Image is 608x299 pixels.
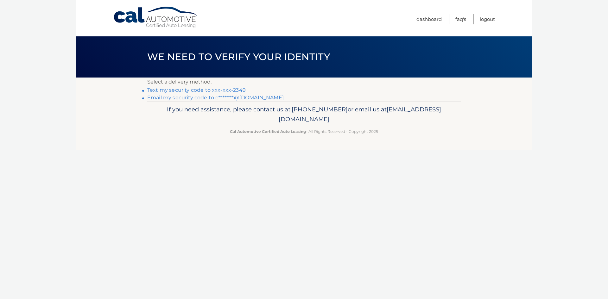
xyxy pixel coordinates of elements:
[147,87,246,93] a: Text my security code to xxx-xxx-2349
[151,104,457,125] p: If you need assistance, please contact us at: or email us at
[292,106,348,113] span: [PHONE_NUMBER]
[147,51,330,63] span: We need to verify your identity
[416,14,442,24] a: Dashboard
[230,129,306,134] strong: Cal Automotive Certified Auto Leasing
[480,14,495,24] a: Logout
[113,6,199,29] a: Cal Automotive
[151,128,457,135] p: - All Rights Reserved - Copyright 2025
[147,95,284,101] a: Email my security code to c********@[DOMAIN_NAME]
[455,14,466,24] a: FAQ's
[147,78,461,86] p: Select a delivery method:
